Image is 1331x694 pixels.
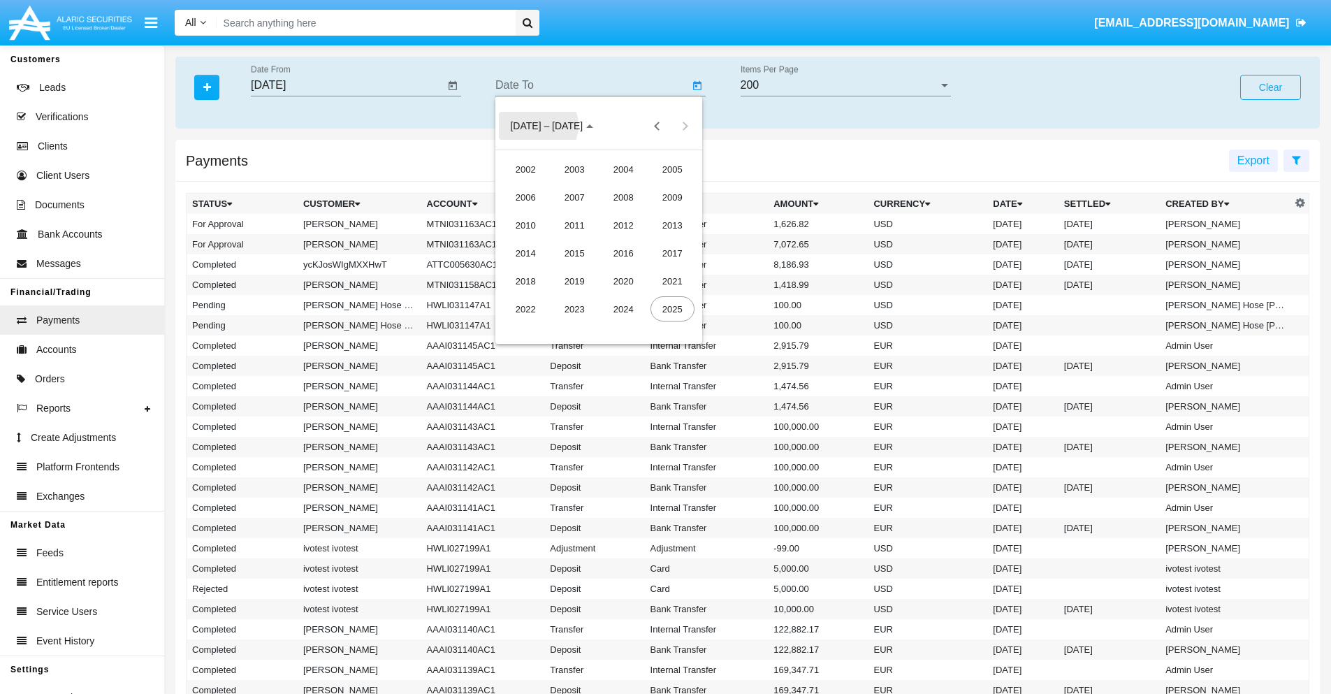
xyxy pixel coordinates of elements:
div: 2008 [602,185,646,210]
div: 2014 [504,240,548,266]
div: 2003 [553,157,597,182]
div: 2010 [504,212,548,238]
td: 2019 [550,267,599,295]
div: 2012 [602,212,646,238]
td: 2013 [648,211,697,239]
div: 2006 [504,185,548,210]
div: 2021 [650,268,694,294]
td: 2003 [550,155,599,183]
div: 2011 [553,212,597,238]
div: 2004 [602,157,646,182]
td: 2015 [550,239,599,267]
td: 2006 [501,183,550,211]
div: 2022 [504,296,548,321]
td: 2024 [599,295,648,323]
div: 2023 [553,296,597,321]
div: 2024 [602,296,646,321]
td: 2023 [550,295,599,323]
td: 2012 [599,211,648,239]
td: 2010 [501,211,550,239]
td: 2014 [501,239,550,267]
div: 2025 [650,296,694,321]
td: 2008 [599,183,648,211]
div: 2017 [650,240,694,266]
td: 2021 [648,267,697,295]
td: 2007 [550,183,599,211]
td: 2005 [648,155,697,183]
div: 2016 [602,240,646,266]
div: 2019 [553,268,597,294]
td: 2009 [648,183,697,211]
td: 2020 [599,267,648,295]
div: 2015 [553,240,597,266]
div: 2020 [602,268,646,294]
td: 2016 [599,239,648,267]
button: Previous 20 years [643,112,671,140]
div: 2005 [650,157,694,182]
div: 2007 [553,185,597,210]
button: Next 20 years [671,112,699,140]
td: 2004 [599,155,648,183]
td: 2018 [501,267,550,295]
td: 2022 [501,295,550,323]
div: 2002 [504,157,548,182]
div: 2009 [650,185,694,210]
div: 2013 [650,212,694,238]
button: Choose date [499,112,604,140]
td: 2002 [501,155,550,183]
td: 2025 [648,295,697,323]
td: 2011 [550,211,599,239]
td: 2017 [648,239,697,267]
div: 2018 [504,268,548,294]
span: [DATE] – [DATE] [510,121,583,132]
